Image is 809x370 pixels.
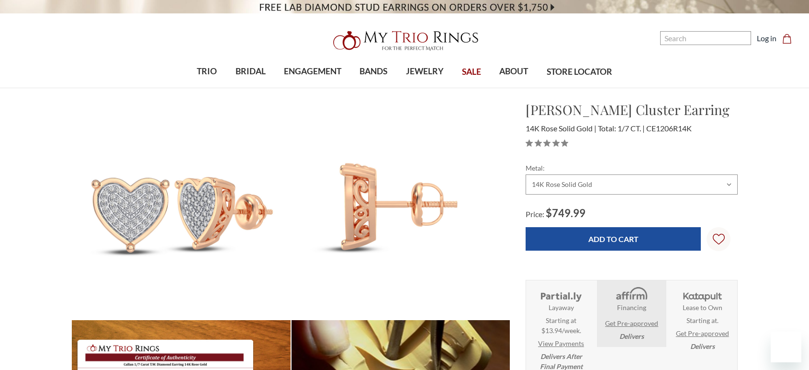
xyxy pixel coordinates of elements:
span: $749.99 [546,207,585,220]
a: Get Pre-approved [605,318,658,328]
button: submenu toggle [246,87,255,88]
svg: Wish Lists [713,203,725,275]
span: JEWELRY [406,65,444,78]
a: Wish Lists [707,227,730,251]
img: Affirm [609,286,654,302]
strong: Lease to Own [683,302,722,312]
a: ENGAGEMENT [275,56,350,87]
button: submenu toggle [369,87,378,88]
strong: Financing [617,302,646,312]
li: Affirm [597,280,666,347]
a: View Payments [538,338,584,348]
span: 14K Rose Solid Gold [526,124,596,133]
button: submenu toggle [509,87,518,88]
a: Cart with 0 items [782,33,798,44]
input: Search [660,31,751,45]
img: Katapult [680,286,725,302]
button: submenu toggle [202,87,212,88]
a: My Trio Rings [235,25,574,56]
iframe: Button to launch messaging window [771,332,801,362]
img: Layaway [539,286,583,302]
span: Price: [526,209,544,219]
span: BRIDAL [236,65,266,78]
button: submenu toggle [308,87,317,88]
a: Get Pre-approved [676,328,729,338]
span: Starting at $13.94/week. [541,315,581,335]
span: CE1206R14K [646,124,692,133]
strong: Layaway [549,302,574,312]
em: Delivers [690,341,715,351]
a: ABOUT [490,56,537,87]
a: SALE [453,57,490,88]
svg: cart.cart_preview [782,34,792,44]
a: BANDS [350,56,396,87]
span: ENGAGEMENT [284,65,341,78]
span: ABOUT [499,65,528,78]
span: Starting at . [686,315,719,325]
a: STORE LOCATOR [538,57,621,88]
span: Total: 1/7 CT. [598,124,645,133]
span: BANDS [360,65,387,78]
input: Add to Cart [526,227,701,251]
h1: [PERSON_NAME] Cluster Earring [526,100,738,120]
label: Metal: [526,163,738,173]
button: submenu toggle [420,87,429,88]
a: BRIDAL [226,56,274,87]
img: My Trio Rings [328,25,481,56]
a: Log in [757,33,776,44]
span: TRIO [197,65,217,78]
span: STORE LOCATOR [547,66,612,78]
a: JEWELRY [397,56,453,87]
img: Photo of Callan 1/7 Carat T.W. Diamond Earring 14K Rose Gold [CE1206R] [292,100,510,319]
span: SALE [462,66,481,78]
img: Photo of Callan 1/7 Carat T.W. Diamond Earring 14K Rose Gold [CE1206R] [72,100,291,319]
a: TRIO [188,56,226,87]
em: Delivers [619,331,644,341]
li: Katapult [668,280,737,357]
